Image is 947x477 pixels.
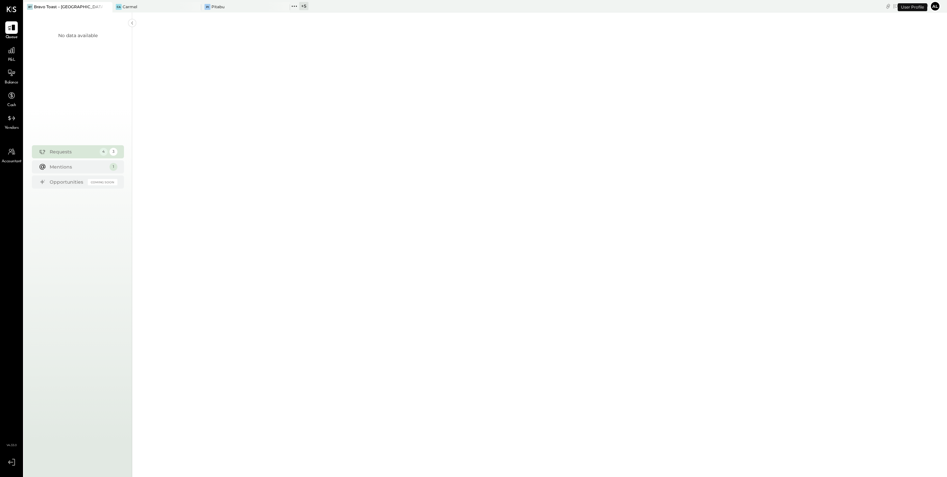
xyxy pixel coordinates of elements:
span: Queue [6,34,18,40]
div: Opportunities [50,179,85,185]
div: BT [27,4,33,10]
div: Carmel [123,4,137,10]
div: User Profile [898,3,927,11]
div: [DATE] [893,3,928,9]
span: Accountant [2,159,22,165]
div: 4 [100,148,108,156]
span: Vendors [5,125,19,131]
div: Coming Soon [88,179,117,185]
span: P&L [8,57,15,63]
a: Accountant [0,146,23,165]
div: + 5 [299,2,308,10]
div: 1 [109,163,117,171]
div: Mentions [50,164,106,170]
div: Pi [205,4,210,10]
button: Al [930,1,940,11]
span: Balance [5,80,18,86]
a: Vendors [0,112,23,131]
div: Ca [116,4,122,10]
a: Cash [0,89,23,108]
a: Balance [0,67,23,86]
div: Requests [50,148,96,155]
div: Bravo Toast – [GEOGRAPHIC_DATA] [34,4,103,10]
div: No data available [58,32,98,39]
div: 3 [109,148,117,156]
span: Cash [7,102,16,108]
a: P&L [0,44,23,63]
a: Queue [0,21,23,40]
div: Pitabu [211,4,225,10]
div: copy link [885,3,891,10]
